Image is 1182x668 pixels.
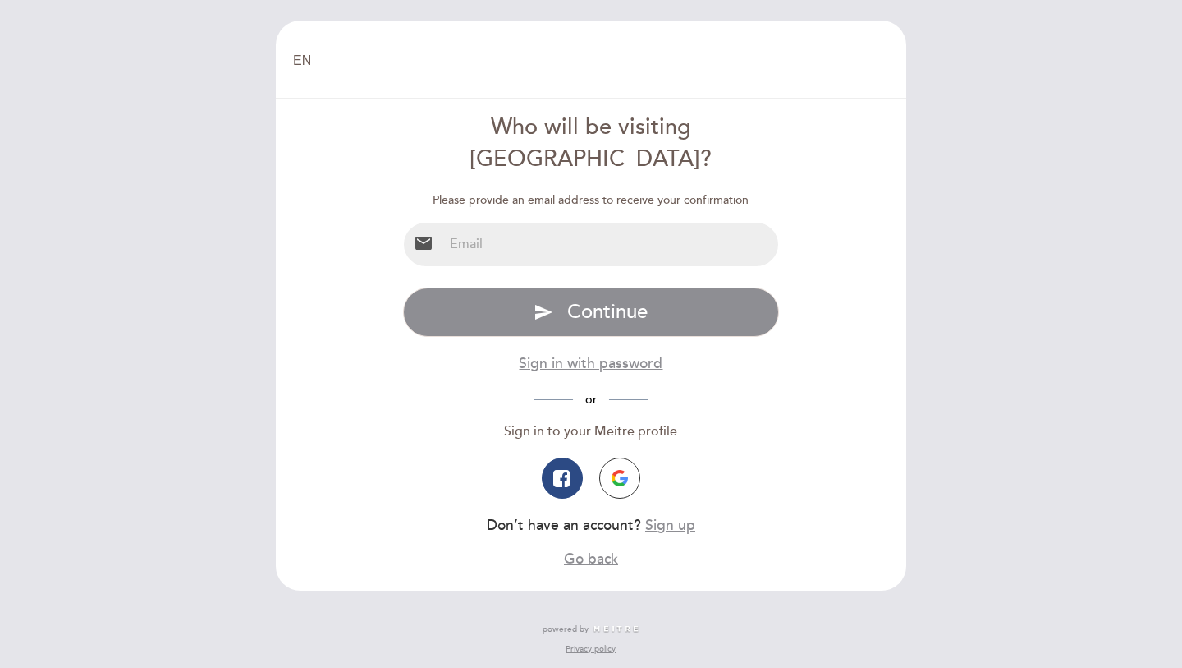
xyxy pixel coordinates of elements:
div: Sign in to your Meitre profile [403,422,780,441]
span: Continue [567,300,648,324]
span: or [573,393,609,407]
div: Please provide an email address to receive your confirmation [403,192,780,209]
div: Who will be visiting [GEOGRAPHIC_DATA]? [403,112,780,176]
i: send [534,302,553,322]
button: Sign in with password [519,353,662,374]
button: send Continue [403,288,780,337]
a: powered by [543,624,639,635]
a: Privacy policy [566,643,616,655]
input: Email [443,223,779,266]
span: Don’t have an account? [487,517,641,534]
button: Sign up [645,515,695,536]
span: powered by [543,624,589,635]
img: icon-google.png [612,470,628,486]
img: MEITRE [593,625,639,633]
i: email [414,233,433,253]
button: Go back [564,549,618,569]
